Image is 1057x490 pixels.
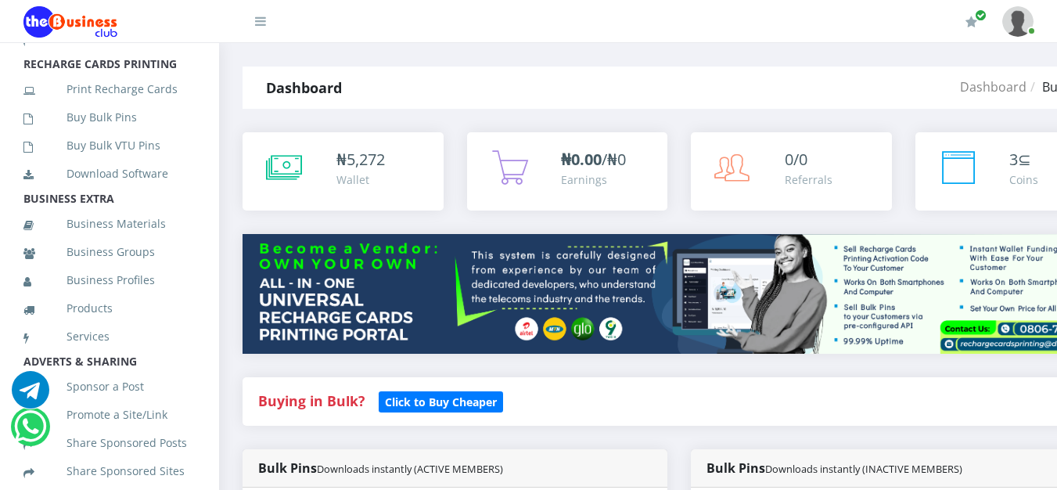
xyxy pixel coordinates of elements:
[23,369,196,405] a: Sponsor a Post
[23,234,196,270] a: Business Groups
[561,149,602,170] b: ₦0.00
[12,383,49,409] a: Chat for support
[336,148,385,171] div: ₦
[1009,148,1038,171] div: ⊆
[561,171,626,188] div: Earnings
[23,319,196,355] a: Services
[347,149,385,170] span: 5,272
[379,391,503,410] a: Click to Buy Cheaper
[765,462,962,476] small: Downloads instantly (INACTIVE MEMBERS)
[960,78,1026,95] a: Dashboard
[23,290,196,326] a: Products
[1002,6,1034,37] img: User
[965,16,977,28] i: Renew/Upgrade Subscription
[975,9,987,21] span: Renew/Upgrade Subscription
[561,149,626,170] span: /₦0
[317,462,503,476] small: Downloads instantly (ACTIVE MEMBERS)
[785,149,807,170] span: 0/0
[23,99,196,135] a: Buy Bulk Pins
[23,156,196,192] a: Download Software
[706,459,962,477] strong: Bulk Pins
[385,395,497,409] b: Click to Buy Cheaper
[243,132,444,211] a: ₦5,272 Wallet
[23,453,196,489] a: Share Sponsored Sites
[23,71,196,107] a: Print Recharge Cards
[266,78,342,97] strong: Dashboard
[336,171,385,188] div: Wallet
[785,171,832,188] div: Referrals
[1009,149,1018,170] span: 3
[14,420,46,445] a: Chat for support
[23,397,196,433] a: Promote a Site/Link
[467,132,668,211] a: ₦0.00/₦0 Earnings
[258,459,503,477] strong: Bulk Pins
[1009,171,1038,188] div: Coins
[23,6,117,38] img: Logo
[691,132,892,211] a: 0/0 Referrals
[23,425,196,461] a: Share Sponsored Posts
[23,262,196,298] a: Business Profiles
[23,206,196,242] a: Business Materials
[258,391,365,410] strong: Buying in Bulk?
[23,128,196,164] a: Buy Bulk VTU Pins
